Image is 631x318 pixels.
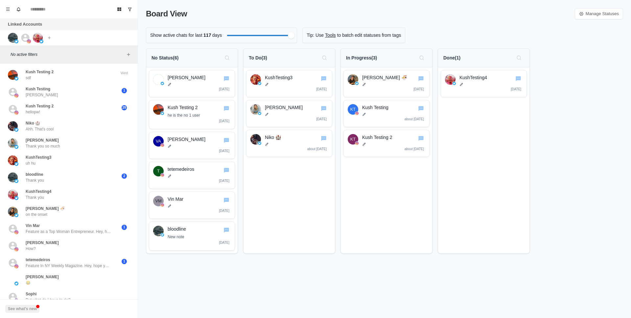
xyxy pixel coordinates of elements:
[152,55,178,61] p: No Status ( 6 )
[249,55,267,61] p: To Do ( 3 )
[316,87,327,92] p: [DATE]
[168,166,231,173] p: tetemedeiros
[26,75,31,81] p: sdf
[26,189,51,194] p: KushTesting4
[13,4,24,14] button: Notifications
[150,32,202,39] p: Show active chats for last
[14,94,18,98] img: picture
[26,297,70,303] p: But what do I have to do?
[348,74,358,85] img: Leo 🍜
[149,70,235,97] div: Go to chatRaultwitter[PERSON_NAME][DATE]
[14,213,18,217] img: picture
[156,136,161,147] div: Vincenzo Amodio
[514,53,524,63] button: Search
[122,225,127,230] span: 1
[258,142,261,145] img: twitter
[250,74,261,85] img: KushTesting3
[405,117,424,122] p: about [DATE]
[33,33,43,43] img: picture
[14,162,18,166] img: picture
[168,112,231,118] p: he is the no 1 user
[27,39,31,43] img: picture
[350,134,356,145] div: Kush Testing 2
[417,135,425,142] button: Go to chat
[8,121,18,131] img: picture
[265,104,328,111] p: [PERSON_NAME]
[265,74,328,81] p: KushTesting3
[316,117,327,122] p: [DATE]
[14,196,18,200] img: picture
[307,32,324,39] p: Tip: Use
[114,4,125,14] button: Board View
[153,226,164,236] img: bloodline
[453,82,456,85] img: twitter
[125,4,135,14] button: Show unread conversations
[320,75,327,82] button: Go to chat
[8,21,42,28] p: Linked Accounts
[219,208,229,213] p: [DATE]
[168,136,231,143] p: [PERSON_NAME]
[14,145,18,149] img: picture
[8,172,18,182] img: picture
[320,105,327,112] button: Go to chat
[362,74,425,81] p: [PERSON_NAME] 🍜
[246,130,332,157] div: Go to chatNiko 🏰twitterNiko 🏰about [DATE]
[343,130,430,157] div: Go to chatKush Testing 2instagramKush Testing 2about [DATE]
[219,178,229,183] p: [DATE]
[575,8,623,19] a: Manage Statuses
[511,87,521,92] p: [DATE]
[14,179,18,183] img: picture
[223,75,230,82] button: Go to chat
[337,32,401,39] p: to batch edit statuses from tags
[355,142,359,145] img: instagram
[258,112,261,115] img: twitter
[26,154,51,160] p: KushTesting3
[443,55,460,61] p: Done ( 1 )
[343,100,430,127] div: Go to chatKush TestinginstagramKush Testingabout [DATE]
[26,177,44,183] p: Thank you
[122,259,127,264] span: 1
[168,196,231,203] p: Vin Mar
[223,167,230,174] button: Go to chat
[155,196,161,206] div: Vin Mar
[26,246,36,252] p: How?
[122,173,127,179] span: 2
[8,33,18,43] img: picture
[149,132,235,159] div: Go to chatVincenzo Amodioinstagram[PERSON_NAME][DATE]
[219,148,229,153] p: [DATE]
[45,34,53,42] button: Add account
[246,100,332,127] div: Go to chatAmanda Goetztwitter[PERSON_NAME][DATE]
[445,74,456,85] img: KushTesting4
[26,86,50,92] p: Kush Testing
[405,147,424,151] p: about [DATE]
[14,282,18,285] img: picture
[149,100,235,129] div: Go to chatKush Testing 2twitterKush Testing 2he is the no 1 user[DATE]
[26,69,54,75] p: Kush Testing 2
[39,39,43,43] img: picture
[14,111,18,115] img: picture
[26,103,54,109] p: Kush Testing 2
[26,160,35,166] p: uh hu
[3,4,13,14] button: Menu
[258,82,261,85] img: twitter
[265,134,328,141] p: Niko 🏰
[5,305,39,313] button: See what's new
[219,240,229,245] p: [DATE]
[222,53,232,63] button: Search
[168,104,231,111] p: Kush Testing 2
[161,203,164,207] img: instagram
[250,134,261,145] img: Niko 🏰
[212,32,222,39] p: days
[288,32,294,39] div: Filter by activity days
[417,75,425,82] button: Go to chat
[26,229,111,235] p: Feature as a Top Woman Entrepreneur. Hey, hope you are doing well! We are doing a special feature...
[223,137,230,144] button: Go to chat
[149,192,235,219] div: Go to chatVin MarinstagramVin Mar[DATE]
[219,119,229,124] p: [DATE]
[161,144,164,147] img: instagram
[168,234,231,240] p: New note
[125,51,132,58] button: Add filters
[320,135,327,142] button: Go to chat
[26,263,111,269] p: Feature In NY Weekly Magazine. Hey, hope you are doing well! We are doing a special feature in co...
[223,105,230,112] button: Go to chat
